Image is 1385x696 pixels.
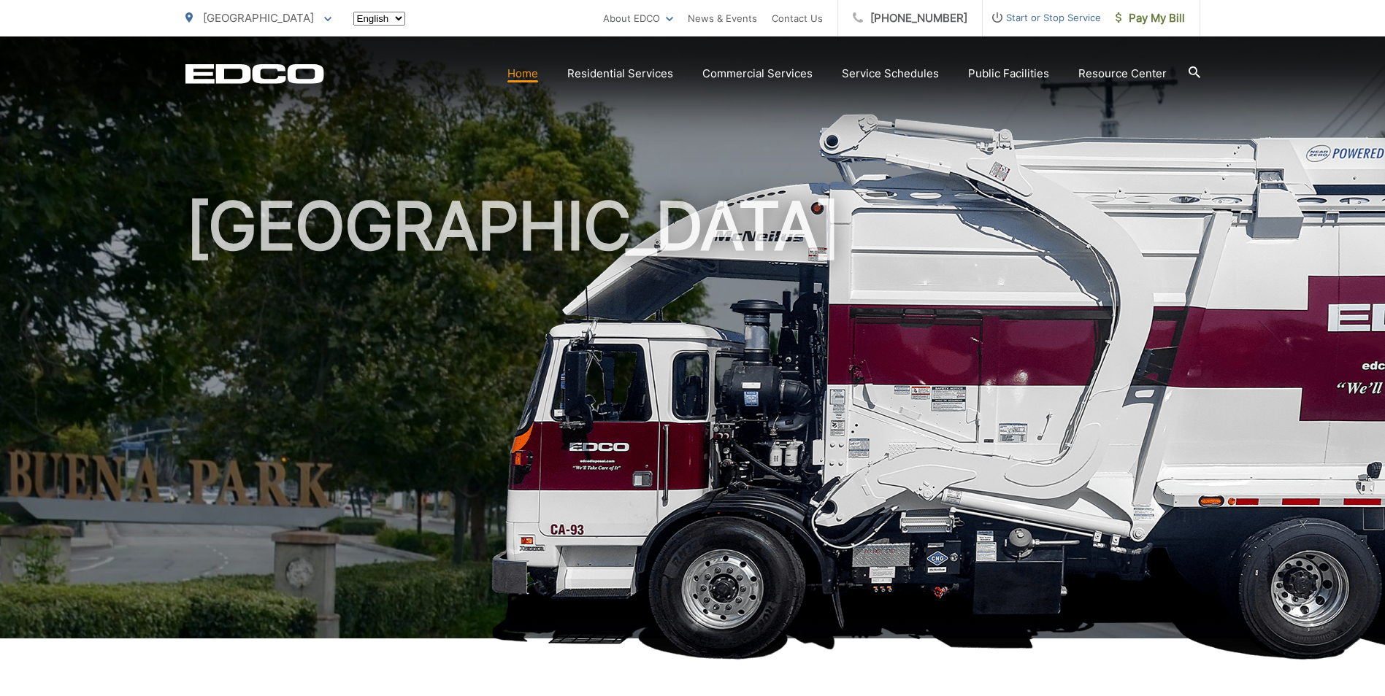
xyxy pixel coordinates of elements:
a: Residential Services [567,65,673,82]
a: Public Facilities [968,65,1049,82]
span: Pay My Bill [1116,9,1185,27]
span: [GEOGRAPHIC_DATA] [203,11,314,25]
h1: [GEOGRAPHIC_DATA] [185,190,1200,651]
a: News & Events [688,9,757,27]
a: About EDCO [603,9,673,27]
a: Commercial Services [702,65,813,82]
a: Contact Us [772,9,823,27]
select: Select a language [353,12,405,26]
a: Home [507,65,538,82]
a: EDCD logo. Return to the homepage. [185,63,324,84]
a: Resource Center [1078,65,1167,82]
a: Service Schedules [842,65,939,82]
